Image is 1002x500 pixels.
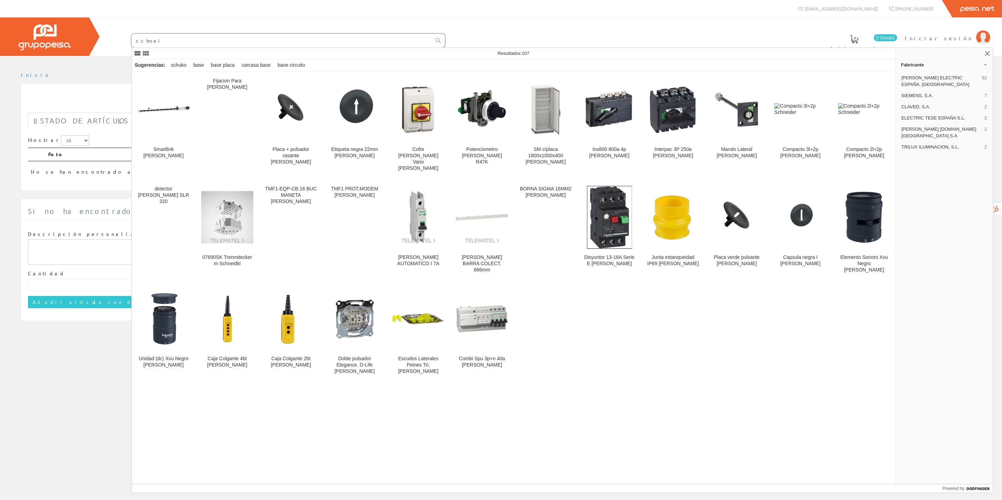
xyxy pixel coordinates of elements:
a: Mando Lateral Negro Schneider Mando Lateral [PERSON_NAME] [705,72,768,180]
img: Unidad (dc) Xvu Negro Schneider [137,293,189,345]
span: 2 [985,126,987,139]
img: Doble pulsador Elegance. D-Life Schneider [328,293,380,345]
div: detector [PERSON_NAME] SLR 320 [137,186,189,205]
label: Cantidad [28,270,65,277]
a: Elemento Sonoro Xvu Negro Schneider Elemento Sonoro Xvu Negro [PERSON_NAME] [833,180,896,281]
a: Caja Colgante 4bt Vacia Schneider Caja Colgante 4bt [PERSON_NAME] [196,282,259,383]
a: Placa verde pulsante rasante Schneider Placa verde pulsante [PERSON_NAME] [705,180,768,281]
span: TRILUX ILUMINACION, S.L. [901,144,982,150]
span: 0 línea/s [874,34,897,41]
img: Smartlink Schneider [137,84,189,136]
a: SCHNEIDER BARRA COLECT. 666mm [PERSON_NAME] BARRA COLECT. 666mm [450,180,514,281]
div: Fijacion Para [PERSON_NAME] [201,78,253,90]
div: TMF1 PROT.MODEM [PERSON_NAME] [328,186,380,198]
a: Compacto 2l+2p Schneider Compacto 2l+2p [PERSON_NAME] [833,72,896,180]
img: Potenciometro Schneider R47K [456,84,508,136]
div: Mando Lateral [PERSON_NAME] [711,146,763,159]
span: [EMAIL_ADDRESS][DOMAIN_NAME] [805,6,878,12]
a: Unidad (dc) Xvu Negro Schneider Unidad (dc) Xvu Negro [PERSON_NAME] [132,282,195,383]
img: Placa verde pulsante rasante Schneider [711,191,763,243]
select: Mostrar [61,135,89,146]
a: Fijacion Para [PERSON_NAME] [196,72,259,180]
a: Cofre Vacio Vario Schneider Cofre [PERSON_NAME] Vario [PERSON_NAME] [387,72,450,180]
div: BORNA SIGMA 16MM2 [PERSON_NAME] [520,186,572,198]
div: Disyuntor 13-18A Serie E [PERSON_NAME] [583,254,635,267]
a: Disyuntor 13-18A Serie E Schneider Disyuntor 13-18A Serie E [PERSON_NAME] [578,180,641,281]
span: 92 [982,75,987,87]
span: SIEMENS, S.A. [901,93,982,99]
div: base [191,59,207,72]
span: 107 [522,51,529,56]
a: Inicio [21,72,51,78]
a: Junta estanqueidad IP69 amarilla Schneider Junta estanqueidad IP69 [PERSON_NAME] [641,180,705,281]
a: Ins800 800a 4p Schneider Ins800 800a 4p [PERSON_NAME] [578,72,641,180]
img: Placa + pulsador rasante schneider [265,84,317,136]
a: Smartlink Schneider Smartlink [PERSON_NAME] [132,72,195,180]
div: © Grupo Peisa [21,329,981,335]
div: 07690SK Trennstecker m Schneidkl [201,254,253,267]
img: Mando Lateral Negro Schneider [711,84,763,136]
span: CLAVED, S.A. [901,104,982,110]
div: [PERSON_NAME] BARRA COLECT. 666mm [456,254,508,273]
input: Buscar ... [131,34,431,48]
th: Foto [45,148,873,161]
img: Interpac 3P 250a Schneider [647,84,699,136]
img: SCHNEIDER AUTOMATICO I 7A [392,191,444,243]
span: Iniciar sesión [905,35,973,42]
a: Caja Colgante 2bt Vacia Schneider Caja Colgante 2bt [PERSON_NAME] [259,282,322,383]
span: Powered by [942,485,964,492]
div: Placa + pulsador rasante [PERSON_NAME] [265,146,317,165]
a: Placa + pulsador rasante schneider Placa + pulsador rasante [PERSON_NAME] [259,72,322,180]
img: Ins800 800a 4p Schneider [583,84,635,136]
div: Placa verde pulsante [PERSON_NAME] [711,254,763,267]
h1: 3250611610076 [28,95,974,109]
span: ELECTRIC TESE ESPAÑA S.L. [901,115,982,121]
img: Grupo Peisa [19,24,71,50]
input: Añadir artículo con descripción personalizada [28,296,256,308]
span: Pedido actual [830,45,878,52]
div: Capsula negra I [PERSON_NAME] [774,254,826,267]
div: Cofre [PERSON_NAME] Vario [PERSON_NAME] [392,146,444,172]
a: Iniciar sesión [905,29,990,36]
img: 07690SK Trennstecker m Schneidkl [201,191,253,243]
img: Elemento Sonoro Xvu Negro Schneider [838,191,890,243]
label: Descripción personalizada [28,231,152,238]
img: Combi Spu 3p+n 40a Schneider [456,293,508,345]
div: Combi Spu 3p+n 40a [PERSON_NAME] [456,356,508,368]
div: Caja Colgante 2bt [PERSON_NAME] [265,356,317,368]
a: Etiqueta negra 22mm Schneider Etiqueta negra 22mm [PERSON_NAME] [323,72,386,180]
a: 07690SK Trennstecker m Schneidkl 07690SK Trennstecker m Schneidkl [196,180,259,281]
span: 7 [985,93,987,99]
a: Powered by [942,484,993,493]
img: Caja Colgante 4bt Vacia Schneider [201,293,253,345]
img: SM c/placa 1800x1000x400 SCHNEIDER [520,84,572,136]
span: 2 [985,144,987,150]
a: Capsula negra I blanca Schneider Capsula negra I [PERSON_NAME] [769,180,832,281]
div: Etiqueta negra 22mm [PERSON_NAME] [328,146,380,159]
div: SM c/placa 1800x1000x400 [PERSON_NAME] [520,146,572,165]
div: TMF1-EQP-CB.16 BUC MANETA [PERSON_NAME] [265,186,317,205]
span: Si no ha encontrado algún artículo en nuestro catálogo introduzca aquí la cantidad y la descripci... [28,207,936,215]
div: Sugerencias: [132,60,167,70]
img: Capsula negra I blanca Schneider [774,191,826,243]
span: [PERSON_NAME] [DOMAIN_NAME] [GEOGRAPHIC_DATA] S.A [901,126,982,139]
div: Elemento Sonoro Xvu Negro [PERSON_NAME] [838,254,890,273]
img: Cofre Vacio Vario Schneider [392,84,444,136]
div: base placa [208,59,238,72]
div: Unidad (dc) Xvu Negro [PERSON_NAME] [137,356,189,368]
div: Escudos Laterales Peines Tri. [PERSON_NAME] [392,356,444,375]
div: base circuito [275,59,308,72]
img: SCHNEIDER BARRA COLECT. 666mm [456,191,508,243]
div: Compacto 3l+2p [PERSON_NAME] [774,146,826,159]
img: Compacto 3l+2p Schneider [774,103,826,116]
a: Potenciometro Schneider R47K Potenciometro [PERSON_NAME] R47K [450,72,514,180]
img: Caja Colgante 2bt Vacia Schneider [265,293,317,345]
span: 2 [985,115,987,121]
a: Doble pulsador Elegance. D-Life Schneider Doble pulsador Elegance. D-Life [PERSON_NAME] [323,282,386,383]
div: Ins800 800a 4p [PERSON_NAME] [583,146,635,159]
span: [PHONE_NUMBER] [895,6,933,12]
td: No se han encontrado artículos, pruebe con otra búsqueda [28,161,873,178]
a: Interpac 3P 250a Schneider Interpac 3P 250a [PERSON_NAME] [641,72,705,180]
a: Listado de artículos [28,113,135,129]
a: TMF1 PROT.MODEM [PERSON_NAME] [323,180,386,281]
